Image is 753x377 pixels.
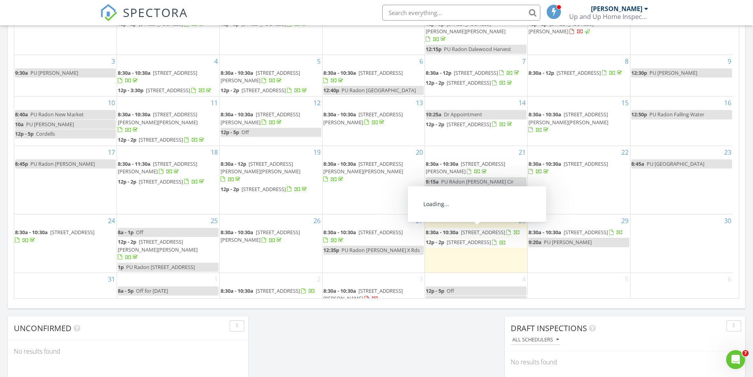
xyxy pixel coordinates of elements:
[726,273,733,286] a: Go to September 6, 2025
[123,4,188,21] span: SPECTORA
[359,69,403,76] span: [STREET_ADDRESS]
[447,195,491,202] span: [STREET_ADDRESS]
[118,136,136,143] span: 12p - 2p
[118,177,219,187] a: 12p - 2p [STREET_ADDRESS]
[323,159,424,184] a: 8:30a - 10:30a [STREET_ADDRESS][PERSON_NAME][PERSON_NAME]
[620,97,630,109] a: Go to August 15, 2025
[8,341,248,362] div: No results found
[100,11,188,27] a: SPECTORA
[323,111,356,118] span: 8:30a - 10:30a
[414,214,425,227] a: Go to August 27, 2025
[544,239,592,246] span: PU [PERSON_NAME]
[426,178,439,185] span: 9:15a
[322,273,425,314] td: Go to September 3, 2025
[153,69,197,76] span: [STREET_ADDRESS]
[323,87,339,94] span: 12:40p
[414,97,425,109] a: Go to August 13, 2025
[426,194,527,204] a: 12p - 2p [STREET_ADDRESS]
[723,97,733,109] a: Go to August 16, 2025
[528,110,629,135] a: 8:30a - 10:30a [STREET_ADDRESS][PERSON_NAME][PERSON_NAME]
[528,273,630,314] td: Go to September 5, 2025
[221,111,300,125] a: 8:30a - 10:30a [STREET_ADDRESS][PERSON_NAME]
[426,111,442,118] span: 10:25a
[447,121,491,128] span: [STREET_ADDRESS]
[118,238,198,260] a: 12p - 2p [STREET_ADDRESS][PERSON_NAME][PERSON_NAME]
[323,160,403,175] span: [STREET_ADDRESS][PERSON_NAME][PERSON_NAME]
[454,69,498,76] span: [STREET_ADDRESS]
[323,287,356,294] span: 8:30a - 10:30a
[118,69,197,84] a: 8:30a - 10:30a [STREET_ADDRESS]
[528,160,608,175] a: 8:30a - 10:30a [STREET_ADDRESS]
[323,110,424,127] a: 8:30a - 10:30a [STREET_ADDRESS][PERSON_NAME]
[647,160,704,167] span: PU [GEOGRAPHIC_DATA]
[521,55,527,68] a: Go to August 7, 2025
[426,160,505,175] a: 8:30a - 10:30a [STREET_ADDRESS][PERSON_NAME]
[517,97,527,109] a: Go to August 14, 2025
[447,297,487,304] span: [PERSON_NAME]
[623,55,630,68] a: Go to August 8, 2025
[117,97,220,146] td: Go to August 11, 2025
[15,228,116,245] a: 8:30a - 10:30a [STREET_ADDRESS]
[426,69,521,76] a: 8:30a - 12p [STREET_ADDRESS]
[620,214,630,227] a: Go to August 29, 2025
[557,69,601,76] span: [STREET_ADDRESS]
[426,297,444,304] span: 7p - 10p
[723,146,733,159] a: Go to August 23, 2025
[118,229,134,236] span: 8a - 1p
[30,69,78,76] span: PU [PERSON_NAME]
[50,229,94,236] span: [STREET_ADDRESS]
[36,130,55,137] span: Cordells
[118,263,124,271] span: 1p
[426,79,513,86] a: 12p - 2p [STREET_ADDRESS]
[426,160,505,175] span: [STREET_ADDRESS][PERSON_NAME]
[221,160,300,175] span: [STREET_ADDRESS][PERSON_NAME][PERSON_NAME]
[322,214,425,273] td: Go to August 27, 2025
[209,214,219,227] a: Go to August 25, 2025
[426,229,459,236] span: 8:30a - 10:30a
[631,111,647,118] span: 12:50p
[221,185,321,194] a: 12p - 2p [STREET_ADDRESS]
[528,111,608,125] span: [STREET_ADDRESS][PERSON_NAME][PERSON_NAME]
[426,121,513,128] a: 12p - 2p [STREET_ADDRESS]
[426,19,527,44] a: 12p - 3p [STREET_ADDRESS][PERSON_NAME][PERSON_NAME]
[15,229,94,243] a: 8:30a - 10:30a [STREET_ADDRESS]
[221,86,321,95] a: 12p - 2p [STREET_ADDRESS]
[444,45,511,53] span: PU Radon Dalewood Harvest
[118,159,219,176] a: 8:30a - 11:30a [STREET_ADDRESS][PERSON_NAME]
[106,146,117,159] a: Go to August 17, 2025
[528,228,629,237] a: 8:30a - 10:30a [STREET_ADDRESS]
[118,110,219,135] a: 8:30a - 10:30a [STREET_ADDRESS][PERSON_NAME][PERSON_NAME]
[14,273,117,314] td: Go to August 31, 2025
[521,273,527,286] a: Go to September 4, 2025
[209,146,219,159] a: Go to August 18, 2025
[312,146,322,159] a: Go to August 19, 2025
[118,238,198,253] span: [STREET_ADDRESS][PERSON_NAME][PERSON_NAME]
[106,273,117,286] a: Go to August 31, 2025
[14,55,117,97] td: Go to August 3, 2025
[426,159,527,176] a: 8:30a - 10:30a [STREET_ADDRESS][PERSON_NAME]
[426,121,444,128] span: 12p - 2p
[118,160,197,175] span: [STREET_ADDRESS][PERSON_NAME]
[15,130,34,137] span: 12p - 5p
[342,87,416,94] span: PU Radon [GEOGRAPHIC_DATA]
[15,69,28,76] span: 9:30a
[517,146,527,159] a: Go to August 21, 2025
[221,69,253,76] span: 8:30a - 10:30a
[14,97,117,146] td: Go to August 10, 2025
[426,195,513,202] a: 12p - 2p [STREET_ADDRESS]
[312,97,322,109] a: Go to August 12, 2025
[342,246,420,254] span: PU Radon [PERSON_NAME] X Rds
[221,297,239,304] span: 12p - 2p
[528,111,608,133] a: 8:30a - 10:30a [STREET_ADDRESS][PERSON_NAME][PERSON_NAME]
[323,69,403,84] a: 8:30a - 10:30a [STREET_ADDRESS]
[426,228,527,237] a: 8:30a - 10:30a [STREET_ADDRESS]
[221,297,301,304] a: 12p - 2p [STREET_ADDRESS]
[117,146,220,214] td: Go to August 18, 2025
[426,69,451,76] span: 8:30a - 12p
[219,273,322,314] td: Go to September 2, 2025
[631,69,647,76] span: 12:30p
[118,111,198,125] span: [STREET_ADDRESS][PERSON_NAME][PERSON_NAME]
[723,214,733,227] a: Go to August 30, 2025
[620,146,630,159] a: Go to August 22, 2025
[15,111,28,118] span: 8:40a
